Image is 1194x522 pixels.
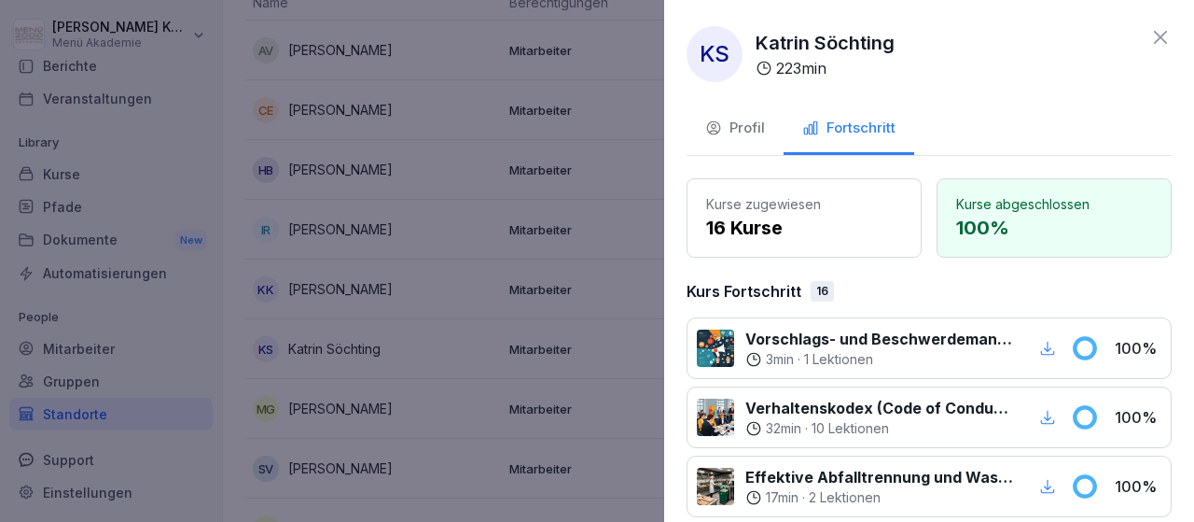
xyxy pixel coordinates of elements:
[745,350,1013,369] div: ·
[756,29,895,57] p: Katrin Söchting
[766,488,798,507] p: 17 min
[706,194,902,214] p: Kurse zugewiesen
[1115,406,1161,429] p: 100 %
[802,118,895,139] div: Fortschritt
[705,118,765,139] div: Profil
[1115,337,1161,360] p: 100 %
[766,419,801,438] p: 32 min
[687,280,801,303] p: Kurs Fortschritt
[811,281,834,302] div: 16
[745,466,1013,488] p: Effektive Abfalltrennung und Wastemanagement im Catering
[956,214,1152,242] p: 100 %
[776,57,826,79] p: 223 min
[812,419,889,438] p: 10 Lektionen
[706,214,902,242] p: 16 Kurse
[745,397,1013,419] p: Verhaltenskodex (Code of Conduct) Menü 2000
[766,350,794,369] p: 3 min
[804,350,873,369] p: 1 Lektionen
[956,194,1152,214] p: Kurse abgeschlossen
[745,488,1013,507] div: ·
[687,26,743,82] div: KS
[745,419,1013,438] div: ·
[745,328,1013,350] p: Vorschlags- und Beschwerdemanagement bei Menü 2000
[809,488,881,507] p: 2 Lektionen
[1115,475,1161,498] p: 100 %
[687,105,784,155] button: Profil
[784,105,914,155] button: Fortschritt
